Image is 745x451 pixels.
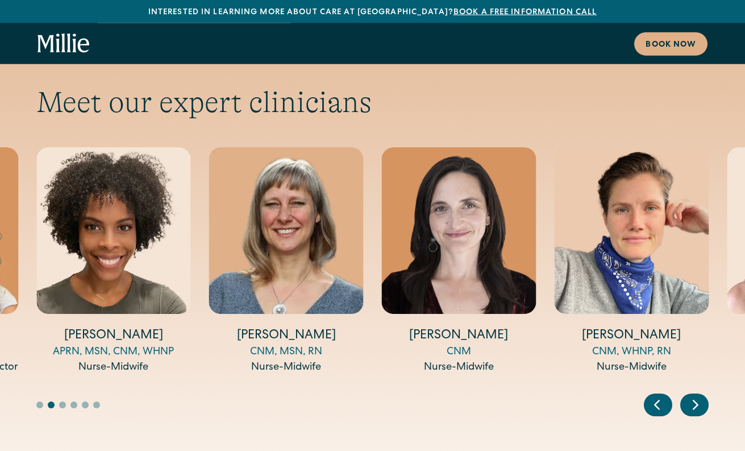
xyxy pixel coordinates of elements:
h4: [PERSON_NAME] [209,328,364,345]
button: Go to slide 3 [59,402,66,408]
a: home [38,34,90,54]
button: Go to slide 6 [93,402,100,408]
div: 6 / 14 [554,147,709,375]
div: CNM, WHNP, RN [554,345,709,360]
button: Go to slide 1 [36,402,43,408]
div: 4 / 14 [209,147,364,375]
div: CNM, MSN, RN [209,345,364,360]
div: 5 / 14 [382,147,536,375]
div: Book now [646,39,696,51]
div: APRN, MSN, CNM, WHNP [36,345,191,360]
div: Nurse-Midwife [554,360,709,375]
h2: Meet our expert clinicians [36,85,709,120]
div: Next slide [680,394,709,416]
div: 3 / 14 [36,147,191,375]
a: Book a free information call [453,9,597,16]
button: Go to slide 5 [82,402,89,408]
div: Nurse-Midwife [209,360,364,375]
h4: [PERSON_NAME] [36,328,191,345]
div: Nurse-Midwife [36,360,191,375]
div: Nurse-Midwife [382,360,536,375]
div: CNM [382,345,536,360]
div: Previous slide [644,394,672,416]
h4: [PERSON_NAME] [554,328,709,345]
a: Book now [634,32,707,56]
button: Go to slide 4 [70,402,77,408]
h4: [PERSON_NAME] [382,328,536,345]
button: Go to slide 2 [48,402,55,408]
